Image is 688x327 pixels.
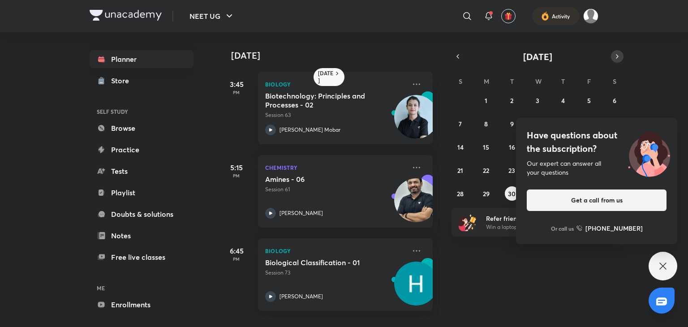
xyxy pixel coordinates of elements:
button: September 8, 2025 [479,116,493,131]
button: September 11, 2025 [556,116,570,131]
abbr: September 9, 2025 [510,120,514,128]
h5: 6:45 [219,245,254,256]
abbr: September 15, 2025 [483,143,489,151]
abbr: September 7, 2025 [459,120,462,128]
a: Practice [90,141,193,159]
div: Store [111,75,134,86]
h5: Amines - 06 [265,175,377,184]
a: Free live classes [90,248,193,266]
img: avatar [504,12,512,20]
abbr: September 28, 2025 [457,189,464,198]
button: NEET UG [184,7,240,25]
button: September 23, 2025 [505,163,519,177]
abbr: September 16, 2025 [509,143,515,151]
button: September 28, 2025 [453,186,468,201]
span: [DATE] [523,51,552,63]
button: September 6, 2025 [607,93,622,108]
a: Doubts & solutions [90,205,193,223]
button: [DATE] [464,50,611,63]
p: PM [219,90,254,95]
div: Our expert can answer all your questions [527,159,666,177]
abbr: September 2, 2025 [510,96,513,105]
abbr: Friday [587,77,591,86]
abbr: September 23, 2025 [508,166,515,175]
abbr: September 22, 2025 [483,166,489,175]
button: September 10, 2025 [530,116,545,131]
a: [PHONE_NUMBER] [576,224,643,233]
abbr: September 1, 2025 [485,96,487,105]
a: Company Logo [90,10,162,23]
abbr: September 5, 2025 [587,96,591,105]
abbr: September 3, 2025 [536,96,539,105]
a: Planner [90,50,193,68]
abbr: September 30, 2025 [508,189,516,198]
p: PM [219,173,254,178]
img: activity [541,11,549,22]
button: September 3, 2025 [530,93,545,108]
a: Store [90,72,193,90]
abbr: Sunday [459,77,462,86]
p: Session 63 [265,111,406,119]
p: Chemistry [265,162,406,173]
h6: [DATE] [318,70,334,84]
p: [PERSON_NAME] [279,209,323,217]
abbr: Monday [484,77,489,86]
a: Notes [90,227,193,245]
p: PM [219,256,254,262]
a: Enrollments [90,296,193,314]
p: Biology [265,245,406,256]
abbr: September 21, 2025 [457,166,463,175]
h6: SELF STUDY [90,104,193,119]
h6: Refer friends [486,214,596,223]
abbr: September 6, 2025 [613,96,616,105]
button: September 12, 2025 [582,116,596,131]
button: September 16, 2025 [505,140,519,154]
h6: [PHONE_NUMBER] [585,224,643,233]
img: referral [459,213,477,231]
button: September 2, 2025 [505,93,519,108]
a: Browse [90,119,193,137]
button: September 1, 2025 [479,93,493,108]
p: Biology [265,79,406,90]
p: [PERSON_NAME] Mobar [279,126,340,134]
a: Tests [90,162,193,180]
p: Session 61 [265,185,406,194]
button: September 21, 2025 [453,163,468,177]
button: September 30, 2025 [505,186,519,201]
button: September 5, 2025 [582,93,596,108]
button: September 13, 2025 [607,116,622,131]
abbr: September 29, 2025 [483,189,490,198]
abbr: Tuesday [510,77,514,86]
h6: ME [90,280,193,296]
h4: [DATE] [231,50,442,61]
abbr: Saturday [613,77,616,86]
h5: Biotechnology: Principles and Processes - 02 [265,91,377,109]
button: September 22, 2025 [479,163,493,177]
p: Or call us [551,224,574,232]
img: Company Logo [90,10,162,21]
a: Playlist [90,184,193,202]
button: September 14, 2025 [453,140,468,154]
button: September 7, 2025 [453,116,468,131]
p: Win a laptop, vouchers & more [486,223,596,231]
abbr: September 14, 2025 [457,143,464,151]
button: avatar [501,9,516,23]
img: ttu_illustration_new.svg [621,129,677,177]
abbr: September 4, 2025 [561,96,565,105]
abbr: September 8, 2025 [484,120,488,128]
h5: Biological Classification - 01 [265,258,377,267]
h5: 5:15 [219,162,254,173]
h4: Have questions about the subscription? [527,129,666,155]
h5: 3:45 [219,79,254,90]
button: September 15, 2025 [479,140,493,154]
button: Get a call from us [527,189,666,211]
button: September 9, 2025 [505,116,519,131]
abbr: Wednesday [535,77,542,86]
p: [PERSON_NAME] [279,293,323,301]
img: Anushka soni [583,9,598,24]
p: Session 73 [265,269,406,277]
abbr: Thursday [561,77,565,86]
button: September 4, 2025 [556,93,570,108]
button: September 29, 2025 [479,186,493,201]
